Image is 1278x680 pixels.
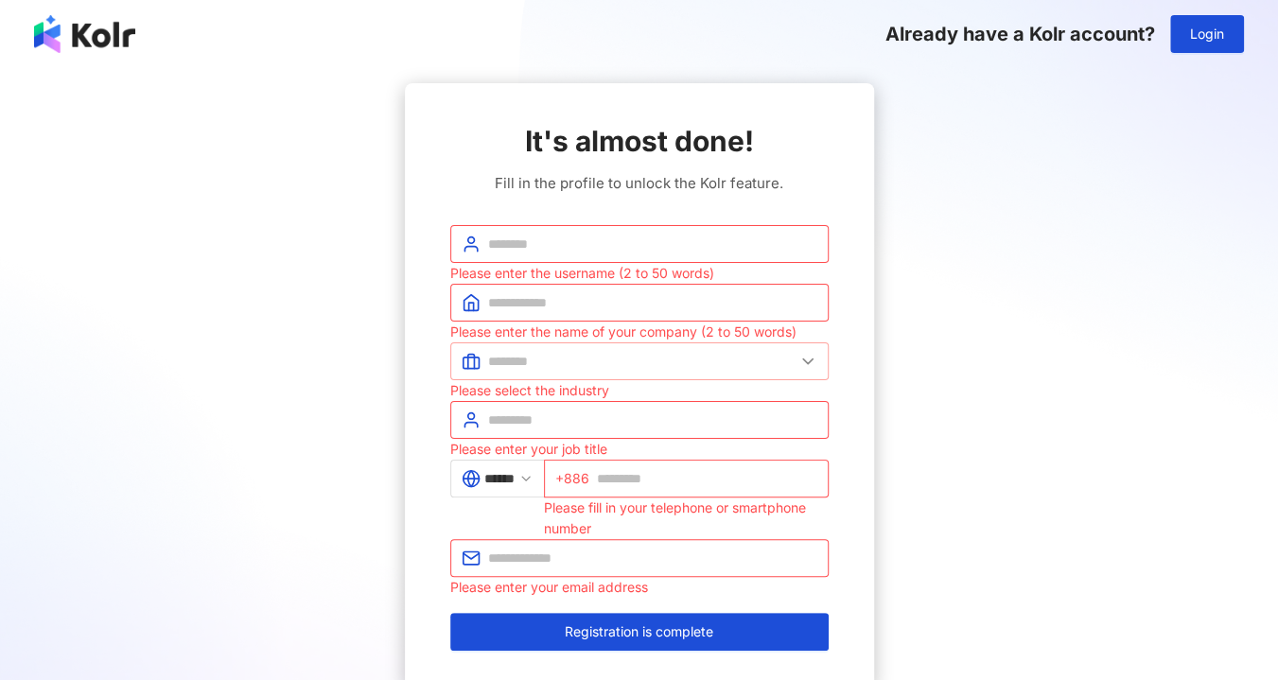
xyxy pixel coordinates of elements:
span: Already have a Kolr account? [885,23,1155,45]
div: Please fill in your telephone or smartphone number [544,497,829,539]
div: Please enter your job title [450,439,829,460]
span: Registration is complete [565,624,713,639]
span: Fill in the profile to unlock the Kolr feature. [495,172,783,195]
div: Please enter your email address [450,577,829,598]
button: Registration is complete [450,613,829,651]
img: logo [34,15,135,53]
span: Login [1190,26,1224,42]
div: Please select the industry [450,380,829,401]
span: +886 [555,468,589,489]
span: It's almost done! [525,121,754,161]
div: Please enter the name of your company (2 to 50 words) [450,322,829,342]
button: Login [1170,15,1244,53]
div: Please enter the username (2 to 50 words) [450,263,829,284]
